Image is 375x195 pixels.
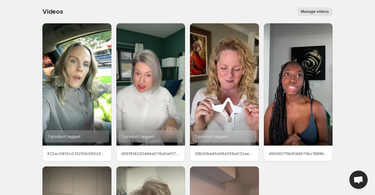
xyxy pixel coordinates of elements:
[301,9,329,14] span: Manage videos
[121,150,180,157] p: d56f614220d94a078a0a01785fb5f4a6HD-1080p-72Mbps-44704029
[47,150,107,157] p: 622ec0812c074255b580d36719493771HD-1080p-72Mbps-44704030
[122,134,154,139] span: 1 product tagged
[195,134,228,139] span: 1 product tagged
[48,134,80,139] span: 1 product tagged
[297,7,333,16] button: Manage videos
[269,150,328,157] p: a160907f9b6149679bc1888bdb1ebd24HD-720p-16Mbps-44704027
[195,150,254,157] p: 28b50be95dd64358a032aebea11ec1c8HD-1080p-72Mbps-44704021
[349,171,368,189] div: Open chat
[42,8,63,15] span: Videos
